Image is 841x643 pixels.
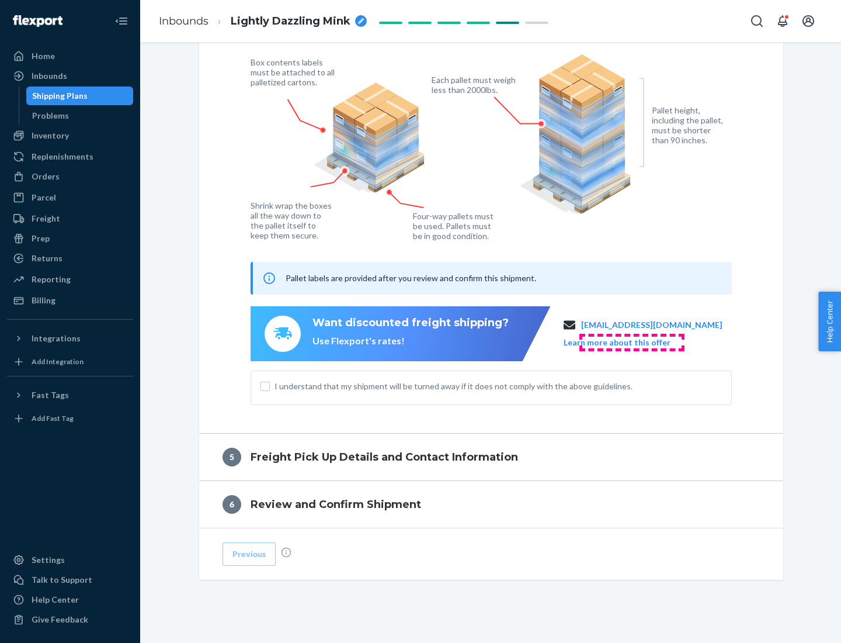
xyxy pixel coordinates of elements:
[199,481,783,528] button: 6Review and Confirm Shipment
[231,14,350,29] span: Lightly Dazzling Mink
[32,594,79,606] div: Help Center
[7,249,133,268] a: Returns
[7,270,133,289] a: Reporting
[32,171,60,182] div: Orders
[7,209,133,228] a: Freight
[260,382,270,391] input: I understand that my shipment will be turned away if it does not comply with the above guidelines.
[223,542,276,566] button: Previous
[7,291,133,310] a: Billing
[581,319,722,331] a: [EMAIL_ADDRESS][DOMAIN_NAME]
[7,188,133,207] a: Parcel
[32,50,55,62] div: Home
[7,67,133,85] a: Inbounds
[223,495,241,514] div: 6
[745,9,769,33] button: Open Search Box
[32,357,84,367] div: Add Integration
[32,233,50,244] div: Prep
[564,337,670,348] button: Learn more about this offer
[26,87,134,105] a: Shipping Plans
[312,316,509,331] div: Want discounted freight shipping?
[7,352,133,371] a: Add Integration
[7,329,133,348] button: Integrations
[312,334,509,348] div: Use Flexport's rates!
[7,147,133,166] a: Replenishments
[274,381,722,392] span: I understand that my shipment will be turned away if it does not comply with the above guidelines.
[7,571,133,589] a: Talk to Support
[32,151,93,163] div: Replenishments
[32,274,71,285] div: Reporting
[32,333,81,344] div: Integrations
[251,450,518,465] h4: Freight Pick Up Details and Contact Information
[7,551,133,569] a: Settings
[818,292,841,351] button: Help Center
[223,448,241,466] div: 5
[32,413,74,423] div: Add Fast Tag
[159,15,208,27] a: Inbounds
[32,110,69,122] div: Problems
[7,610,133,629] button: Give Feedback
[110,9,133,33] button: Close Navigation
[7,126,133,145] a: Inventory
[32,90,88,102] div: Shipping Plans
[32,192,56,203] div: Parcel
[32,70,67,82] div: Inbounds
[286,273,536,283] span: Pallet labels are provided after you review and confirm this shipment.
[7,229,133,248] a: Prep
[32,614,88,625] div: Give Feedback
[251,497,421,512] h4: Review and Confirm Shipment
[7,47,133,65] a: Home
[771,9,794,33] button: Open notifications
[7,409,133,428] a: Add Fast Tag
[150,4,376,39] ol: breadcrumbs
[797,9,820,33] button: Open account menu
[652,105,728,145] figcaption: Pallet height, including the pallet, must be shorter than 90 inches.
[32,253,62,264] div: Returns
[251,57,338,87] figcaption: Box contents labels must be attached to all palletized cartons.
[26,106,134,125] a: Problems
[13,15,62,27] img: Flexport logo
[7,386,133,405] button: Fast Tags
[32,574,92,586] div: Talk to Support
[199,434,783,480] button: 5Freight Pick Up Details and Contact Information
[32,389,69,401] div: Fast Tags
[32,554,65,566] div: Settings
[7,167,133,186] a: Orders
[32,130,69,141] div: Inventory
[251,200,334,240] figcaption: Shrink wrap the boxes all the way down to the pallet itself to keep them secure.
[7,590,133,609] a: Help Center
[32,213,60,224] div: Freight
[32,295,55,306] div: Billing
[432,75,519,95] figcaption: Each pallet must weigh less than 2000lbs.
[413,211,494,241] figcaption: Four-way pallets must be used. Pallets must be in good condition.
